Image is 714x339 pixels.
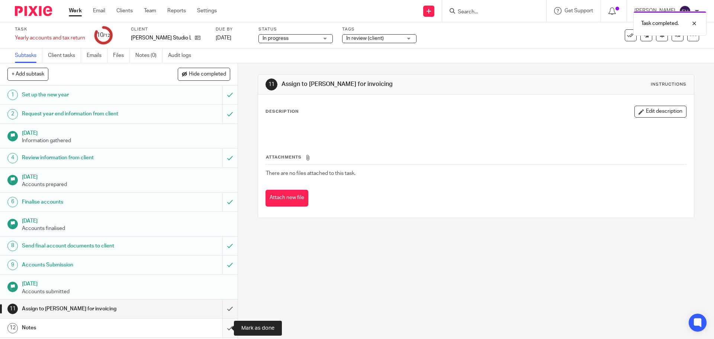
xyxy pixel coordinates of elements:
h1: [DATE] [22,278,230,288]
h1: Notes [22,322,151,333]
a: Email [93,7,105,15]
div: 11 [266,79,277,90]
p: Information gathered [22,137,230,144]
h1: [DATE] [22,215,230,225]
p: Description [266,109,299,115]
div: Instructions [651,81,686,87]
h1: Review information from client [22,152,151,163]
a: Work [69,7,82,15]
p: Accounts finalised [22,225,230,232]
div: Yearly accounts and tax return [15,34,85,42]
div: 9 [7,260,18,270]
span: Hide completed [189,71,226,77]
img: svg%3E [679,5,691,17]
button: + Add subtask [7,68,48,80]
h1: Send final account documents to client [22,240,151,252]
span: There are no files attached to this task. [266,171,356,176]
div: 11 [7,304,18,314]
p: Accounts submitted [22,288,230,295]
div: 4 [7,153,18,163]
h1: Finalise accounts [22,196,151,208]
span: In progress [263,36,289,41]
div: 12 [7,323,18,333]
a: Reports [167,7,186,15]
a: Clients [116,7,133,15]
h1: Request year end information from client [22,108,151,119]
p: Task completed. [641,20,679,27]
a: Team [144,7,156,15]
span: [DATE] [216,35,231,41]
h1: [DATE] [22,128,230,137]
a: Audit logs [168,48,197,63]
h1: Assign to [PERSON_NAME] for invoicing [22,303,151,314]
div: 1 [7,90,18,100]
a: Files [113,48,130,63]
label: Task [15,26,85,32]
p: Accounts prepared [22,181,230,188]
a: Subtasks [15,48,42,63]
h1: [DATE] [22,172,230,181]
a: Notes (0) [135,48,163,63]
img: Pixie [15,6,52,16]
span: In review (client) [346,36,384,41]
label: Tags [342,26,416,32]
button: Hide completed [178,68,230,80]
label: Client [131,26,206,32]
small: /12 [103,33,110,38]
label: Due by [216,26,249,32]
span: Attachments [266,155,302,159]
h1: Assign to [PERSON_NAME] for invoicing [282,80,492,88]
div: 2 [7,109,18,119]
label: Status [258,26,333,32]
p: [PERSON_NAME] Studio Ltd [131,34,191,42]
button: Edit description [634,106,686,118]
a: Settings [197,7,217,15]
div: 10 [97,31,110,39]
a: Emails [87,48,107,63]
h1: Accounts Submission [22,259,151,271]
button: Attach new file [266,190,308,207]
a: Client tasks [48,48,81,63]
h1: Set up the new year [22,89,151,100]
div: 6 [7,197,18,207]
div: 8 [7,241,18,251]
